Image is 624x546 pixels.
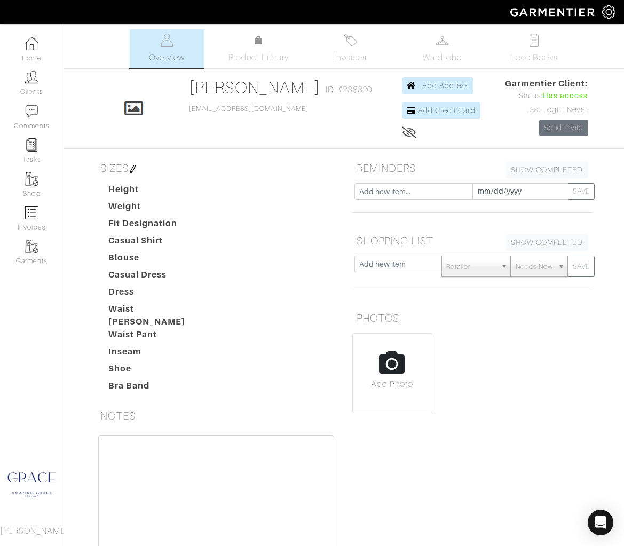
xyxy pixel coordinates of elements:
dt: Casual Shirt [100,234,202,251]
dt: Casual Dress [100,268,202,286]
h5: PHOTOS [352,307,593,329]
img: basicinfo-40fd8af6dae0f16599ec9e87c0ef1c0a1fdea2edbe929e3d69a839185d80c458.svg [160,34,173,47]
span: Add Credit Card [418,106,476,115]
img: wardrobe-487a4870c1b7c33e795ec22d11cfc2ed9d08956e64fb3008fe2437562e282088.svg [436,34,449,47]
span: ID: #238320 [326,83,372,96]
input: Add new item [354,256,443,272]
a: Product Library [222,34,296,64]
dt: Shoe [100,362,202,379]
span: Garmentier Client: [505,77,588,90]
div: Status: [505,90,588,102]
dt: Weight [100,200,202,217]
img: garments-icon-b7da505a4dc4fd61783c78ac3ca0ef83fa9d6f193b1c9dc38574b1d14d53ca28.png [25,240,38,253]
img: dashboard-icon-dbcd8f5a0b271acd01030246c82b418ddd0df26cd7fceb0bd07c9910d44c42f6.png [25,37,38,50]
img: garmentier-logo-header-white-b43fb05a5012e4ada735d5af1a66efaba907eab6374d6393d1fbf88cb4ef424d.png [505,3,602,21]
a: Add Credit Card [402,102,480,119]
img: gear-icon-white-bd11855cb880d31180b6d7d6211b90ccbf57a29d726f0c71d8c61bd08dd39cc2.png [602,5,615,19]
a: Add Address [402,77,474,94]
a: SHOW COMPLETED [506,234,588,251]
dt: Blouse [100,251,202,268]
span: Has access [542,90,588,102]
img: todo-9ac3debb85659649dc8f770b8b6100bb5dab4b48dedcbae339e5042a72dfd3cc.svg [527,34,541,47]
span: Invoices [334,51,367,64]
a: [PERSON_NAME] [189,78,321,97]
dt: Waist Pant [100,328,202,345]
span: Product Library [228,51,289,64]
button: SAVE [568,256,595,277]
div: Last Login: Never [505,104,588,116]
img: comment-icon-a0a6a9ef722e966f86d9cbdc48e553b5cf19dbc54f86b18d962a5391bc8f6eb6.png [25,105,38,118]
span: Overview [149,51,185,64]
dt: Height [100,183,202,200]
img: clients-icon-6bae9207a08558b7cb47a8932f037763ab4055f8c8b6bfacd5dc20c3e0201464.png [25,70,38,84]
img: orders-icon-0abe47150d42831381b5fb84f609e132dff9fe21cb692f30cb5eec754e2cba89.png [25,206,38,219]
h5: SHOPPING LIST [352,230,593,251]
a: Overview [130,29,204,68]
a: Wardrobe [405,29,480,68]
img: pen-cf24a1663064a2ec1b9c1bd2387e9de7a2fa800b781884d57f21acf72779bad2.png [129,165,137,173]
dt: Bra Band [100,379,202,397]
a: SHOW COMPLETED [506,162,588,178]
span: Retailer [446,256,496,278]
img: orders-27d20c2124de7fd6de4e0e44c1d41de31381a507db9b33961299e4e07d508b8c.svg [344,34,357,47]
a: Look Books [497,29,572,68]
dt: Dress [100,286,202,303]
img: reminder-icon-8004d30b9f0a5d33ae49ab947aed9ed385cf756f9e5892f1edd6e32f2345188e.png [25,138,38,152]
dt: Inseam [100,345,202,362]
a: Send Invite [539,120,588,136]
button: SAVE [568,183,595,200]
span: Needs Now [516,256,553,278]
a: [EMAIL_ADDRESS][DOMAIN_NAME] [189,105,309,113]
h5: REMINDERS [352,157,593,179]
a: Invoices [313,29,388,68]
img: garments-icon-b7da505a4dc4fd61783c78ac3ca0ef83fa9d6f193b1c9dc38574b1d14d53ca28.png [25,172,38,186]
dt: Fit Designation [100,217,202,234]
span: Add Address [422,81,469,90]
h5: NOTES [96,405,336,426]
dt: Waist [PERSON_NAME] [100,303,202,328]
h5: SIZES [96,157,336,179]
input: Add new item... [354,183,473,200]
div: Open Intercom Messenger [588,510,613,535]
span: Wardrobe [423,51,461,64]
span: Look Books [510,51,558,64]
